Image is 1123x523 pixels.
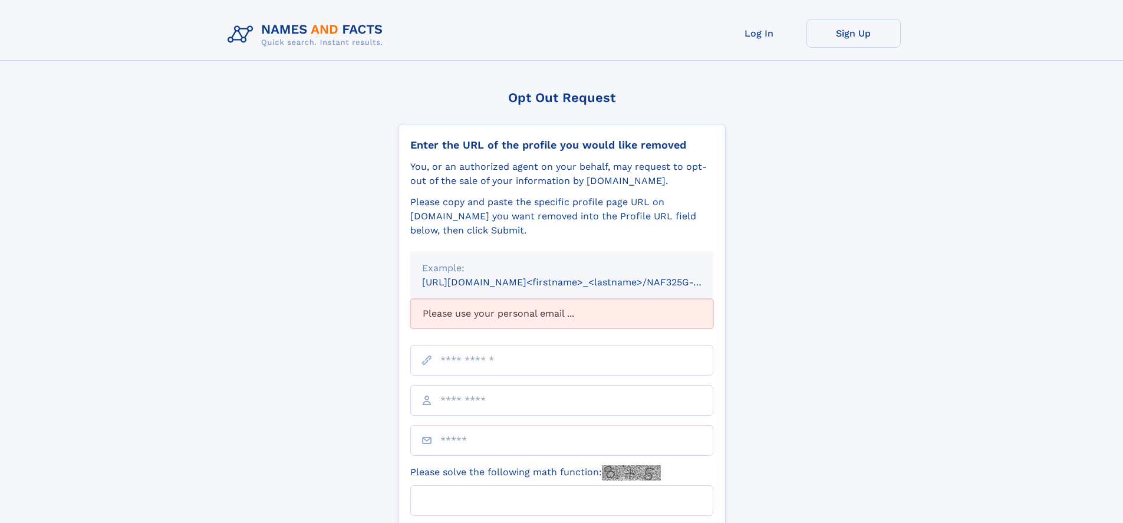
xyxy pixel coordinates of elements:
a: Log In [712,19,806,48]
div: Example: [422,261,702,275]
small: [URL][DOMAIN_NAME]<firstname>_<lastname>/NAF325G-xxxxxxxx [422,277,736,288]
div: Please copy and paste the specific profile page URL on [DOMAIN_NAME] you want removed into the Pr... [410,195,713,238]
a: Sign Up [806,19,901,48]
div: Opt Out Request [398,90,726,105]
div: Please use your personal email ... [410,299,713,328]
div: Enter the URL of the profile you would like removed [410,139,713,152]
img: Logo Names and Facts [223,19,393,51]
label: Please solve the following math function: [410,465,661,481]
div: You, or an authorized agent on your behalf, may request to opt-out of the sale of your informatio... [410,160,713,188]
